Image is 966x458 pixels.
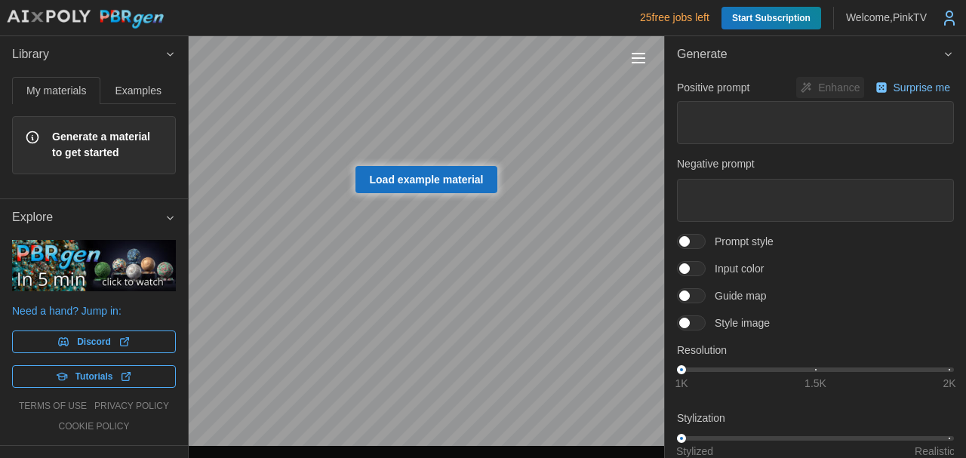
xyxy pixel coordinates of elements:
span: My materials [26,85,86,96]
p: Welcome, PinkTV [846,10,927,25]
a: Start Subscription [721,7,821,29]
a: Discord [12,330,176,353]
p: Resolution [677,343,954,358]
img: AIxPoly PBRgen [6,9,165,29]
span: Load example material [370,167,484,192]
button: Generate [665,36,966,73]
span: Explore [12,199,165,236]
p: Enhance [818,80,863,95]
span: Tutorials [75,366,113,387]
a: Tutorials [12,365,176,388]
span: Examples [115,85,162,96]
p: Stylization [677,410,954,426]
span: Start Subscription [732,7,811,29]
span: Input color [706,261,764,276]
span: Discord [77,331,111,352]
p: Surprise me [894,80,953,95]
p: Positive prompt [677,80,749,95]
img: PBRgen explained in 5 minutes [12,240,176,291]
p: Need a hand? Jump in: [12,303,176,318]
button: Enhance [796,77,863,98]
a: terms of use [19,400,87,413]
button: Surprise me [872,77,954,98]
p: 25 free jobs left [640,10,709,25]
span: Generate a material to get started [52,129,163,161]
button: Toggle viewport controls [628,48,649,69]
a: privacy policy [94,400,169,413]
span: Library [12,36,165,73]
p: Negative prompt [677,156,954,171]
a: Load example material [355,166,498,193]
span: Prompt style [706,234,774,249]
span: Style image [706,315,770,330]
span: Guide map [706,288,766,303]
a: cookie policy [58,420,129,433]
span: Generate [677,36,943,73]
